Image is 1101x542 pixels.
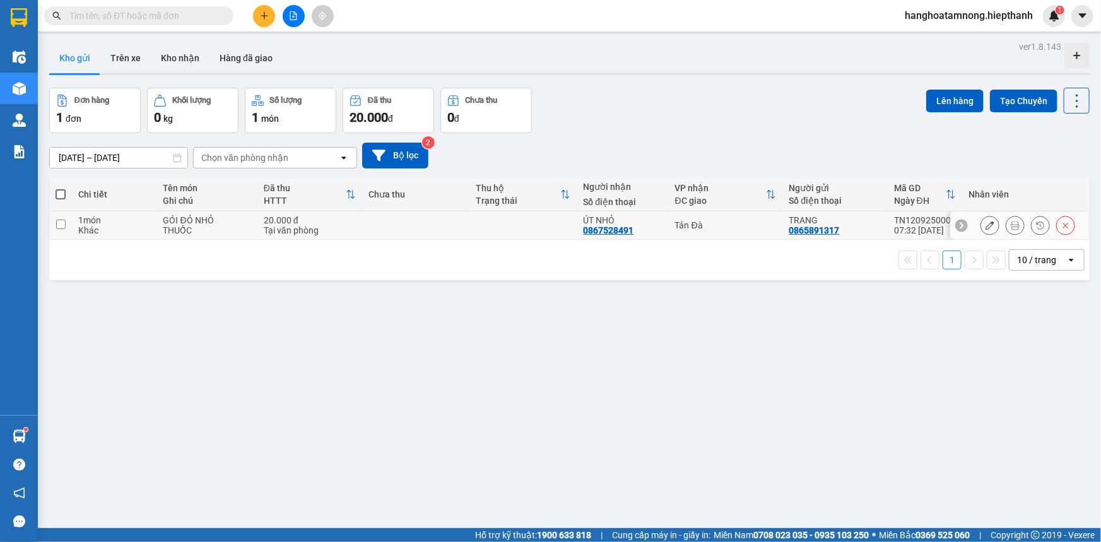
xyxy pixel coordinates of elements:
div: 0867528491 [583,225,633,235]
span: message [13,515,25,527]
div: Đã thu [264,183,346,193]
span: Cung cấp máy in - giấy in: [612,528,710,542]
img: warehouse-icon [13,114,26,127]
svg: open [339,153,349,163]
div: Tạo kho hàng mới [1064,43,1090,68]
svg: open [1066,255,1076,265]
img: warehouse-icon [13,82,26,95]
sup: 2 [422,136,435,149]
div: Tản Đà [675,220,777,230]
span: | [601,528,603,542]
th: Toggle SortBy [888,178,962,211]
div: TN1209250001 [894,215,956,225]
span: plus [260,11,269,20]
button: Trên xe [100,43,151,73]
span: | [979,528,981,542]
div: HTTT [264,196,346,206]
span: file-add [289,11,298,20]
div: ĐC giao [675,196,767,206]
button: caret-down [1071,5,1093,27]
div: Trạng thái [476,196,560,206]
div: 07:32 [DATE] [894,225,956,235]
span: Miền Bắc [879,528,970,542]
span: search [52,11,61,20]
span: caret-down [1077,10,1088,21]
span: đ [454,114,459,124]
button: Kho nhận [151,43,209,73]
button: Đơn hàng1đơn [49,88,141,133]
div: Mã GD [894,183,946,193]
div: Số điện thoại [789,196,881,206]
button: file-add [283,5,305,27]
span: notification [13,487,25,499]
span: hanghoatamnong.hiepthanh [895,8,1043,23]
img: warehouse-icon [13,430,26,443]
strong: 1900 633 818 [537,530,591,540]
div: Chọn văn phòng nhận [201,151,288,164]
div: ÚT NHỎ [583,215,662,225]
div: Đã thu [368,96,391,105]
button: Bộ lọc [362,143,428,168]
div: Chưa thu [368,189,463,199]
div: Tại văn phòng [264,225,356,235]
div: ver 1.8.143 [1019,40,1061,54]
button: Kho gửi [49,43,100,73]
button: plus [253,5,275,27]
sup: 1 [24,428,28,432]
input: Select a date range. [50,148,187,168]
div: TRANG [789,215,881,225]
strong: 0369 525 060 [916,530,970,540]
span: 1 [56,110,63,125]
button: Lên hàng [926,90,984,112]
th: Toggle SortBy [469,178,577,211]
button: Hàng đã giao [209,43,283,73]
div: Ghi chú [163,196,251,206]
div: Người nhận [583,182,662,192]
button: Tạo Chuyến [990,90,1057,112]
button: Chưa thu0đ [440,88,532,133]
div: 0865891317 [789,225,839,235]
div: Ngày ĐH [894,196,946,206]
div: Khác [78,225,151,235]
div: Số lượng [270,96,302,105]
button: aim [312,5,334,27]
span: 0 [154,110,161,125]
th: Toggle SortBy [257,178,362,211]
button: Đã thu20.000đ [343,88,434,133]
div: 1 món [78,215,151,225]
span: 1 [252,110,259,125]
span: Miền Nam [714,528,869,542]
img: icon-new-feature [1049,10,1060,21]
img: solution-icon [13,145,26,158]
span: Hỗ trợ kỹ thuật: [475,528,591,542]
div: Đơn hàng [74,96,109,105]
span: 1 [1057,6,1062,15]
sup: 1 [1056,6,1064,15]
div: Khối lượng [172,96,211,105]
span: copyright [1031,531,1040,539]
div: Sửa đơn hàng [980,216,999,235]
span: món [261,114,279,124]
div: Tên món [163,183,251,193]
div: GÓI ĐỎ NHỎ [163,215,251,225]
span: aim [318,11,327,20]
button: Số lượng1món [245,88,336,133]
span: đơn [66,114,81,124]
span: ⚪️ [872,533,876,538]
div: Chi tiết [78,189,151,199]
span: 0 [447,110,454,125]
button: 1 [943,250,962,269]
div: THUỐC [163,225,251,235]
span: 20.000 [350,110,388,125]
div: 10 / trang [1017,254,1056,266]
span: đ [388,114,393,124]
div: VP nhận [675,183,767,193]
span: kg [163,114,173,124]
input: Tìm tên, số ĐT hoặc mã đơn [69,9,218,23]
div: Số điện thoại [583,197,662,207]
span: question-circle [13,459,25,471]
div: Thu hộ [476,183,560,193]
strong: 0708 023 035 - 0935 103 250 [753,530,869,540]
div: Chưa thu [466,96,498,105]
img: logo-vxr [11,8,27,27]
